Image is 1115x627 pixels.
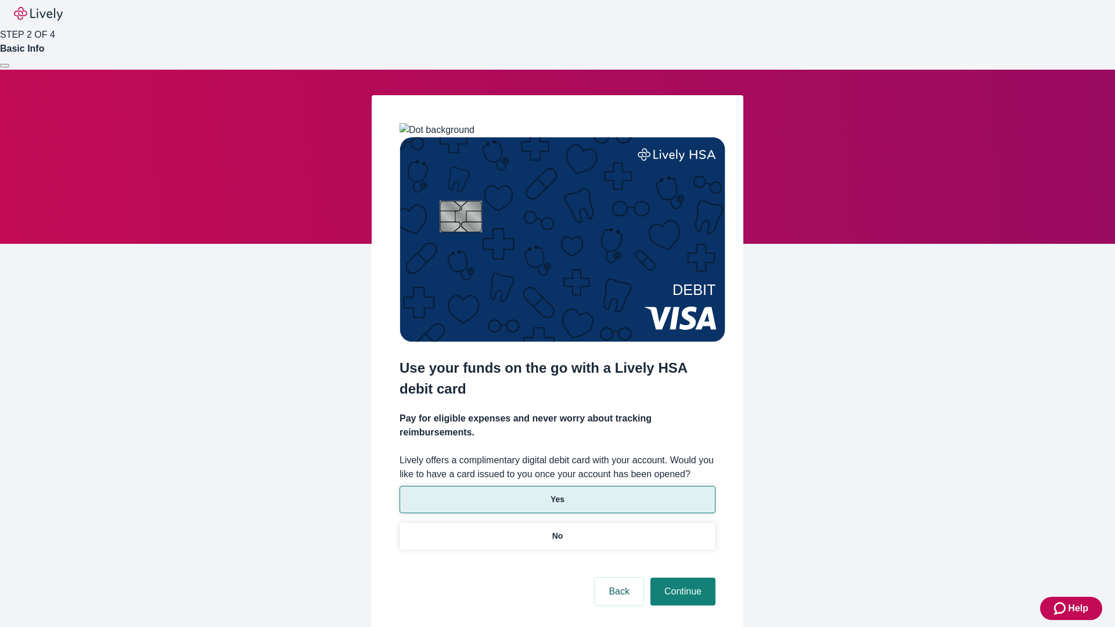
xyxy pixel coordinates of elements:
[1068,601,1088,615] span: Help
[650,578,715,606] button: Continue
[595,578,643,606] button: Back
[400,453,715,481] label: Lively offers a complimentary digital debit card with your account. Would you like to have a card...
[400,486,715,513] button: Yes
[551,493,564,506] p: Yes
[1054,601,1068,615] svg: Zendesk support icon
[1040,597,1102,620] button: Zendesk support iconHelp
[400,137,725,342] img: Debit card
[400,412,715,439] h4: Pay for eligible expenses and never worry about tracking reimbursements.
[552,530,563,542] p: No
[400,358,715,399] h2: Use your funds on the go with a Lively HSA debit card
[400,522,715,550] button: No
[14,7,63,21] img: Lively
[400,123,474,137] img: Dot background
